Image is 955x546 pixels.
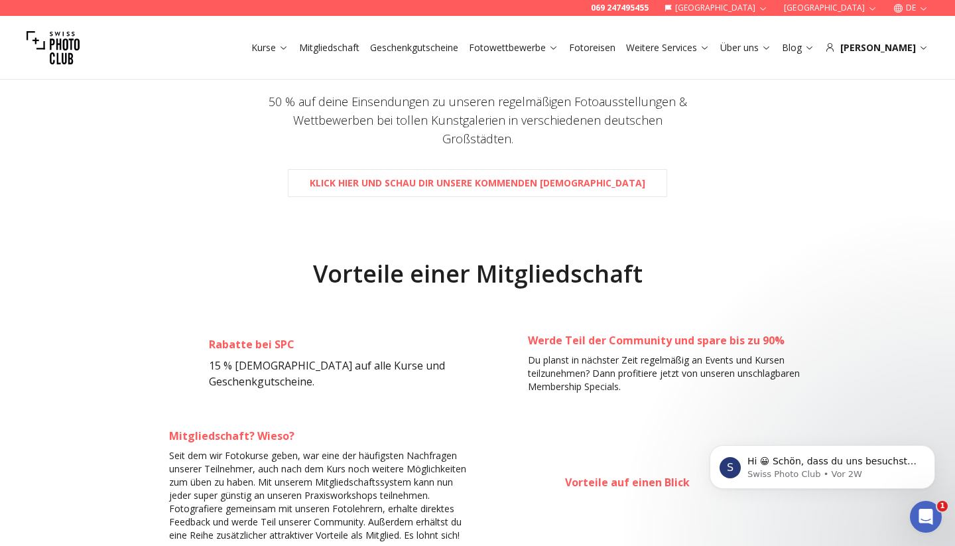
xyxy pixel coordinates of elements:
a: Fotoreisen [569,41,615,54]
div: 50 % auf deine Einsendungen zu unseren regelmäßigen Fotoausstellungen & Wettbewerben bei tollen K... [265,92,690,148]
button: Weitere Services [621,38,715,57]
b: Klick hier und schau dir unsere kommenden [DEMOGRAPHIC_DATA] [310,176,645,190]
a: Über uns [720,41,771,54]
button: Blog [777,38,820,57]
div: [PERSON_NAME] [825,41,928,54]
a: Geschenkgutscheine [370,41,458,54]
span: 1 [937,501,948,512]
button: Über uns [715,38,777,57]
img: Vorteile auf einen Blick [488,452,554,518]
a: Kurse [251,41,288,54]
a: Weitere Services [626,41,710,54]
a: Fotowettbewerbe [469,41,558,54]
img: Mitgliedschaft? Wieso? [149,452,159,518]
p: Seit dem wir Fotokurse geben, war eine der häufigsten Nachfragen unserer Teilnehmer, auch nach de... [169,449,467,542]
h3: Vorteile auf einen Blick [565,474,690,490]
button: Mitgliedschaft [294,38,365,57]
h3: Werde Teil der Community und spare bis zu 90% [528,332,806,348]
iframe: Intercom notifications Nachricht [690,417,955,510]
a: Blog [782,41,814,54]
img: Werde Teil der Community und spare bis zu 90% [488,330,517,396]
h3: Mitgliedschaft? Wieso? [169,428,467,444]
button: Kurse [246,38,294,57]
button: Fotowettbewerbe [464,38,564,57]
a: 069 247495455 [591,3,649,13]
a: Klick hier und schau dir unsere kommenden [DEMOGRAPHIC_DATA] [288,169,667,197]
a: Mitgliedschaft [299,41,359,54]
h2: Vorteile einer Mitgliedschaft [149,261,806,287]
button: Fotoreisen [564,38,621,57]
img: Swiss photo club [27,21,80,74]
button: Geschenkgutscheine [365,38,464,57]
p: Du planst in nächster Zeit regelmäßig an Events und Kursen teilzunehmen? Dann profitiere jetzt vo... [528,354,806,393]
span: 15 % [DEMOGRAPHIC_DATA] auf alle Kurse und Geschenkgutscheine. [209,358,445,389]
h3: Rabatte bei SPC [209,336,467,352]
iframe: Intercom live chat [910,501,942,533]
img: Rabatte bei SPC [149,330,198,396]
